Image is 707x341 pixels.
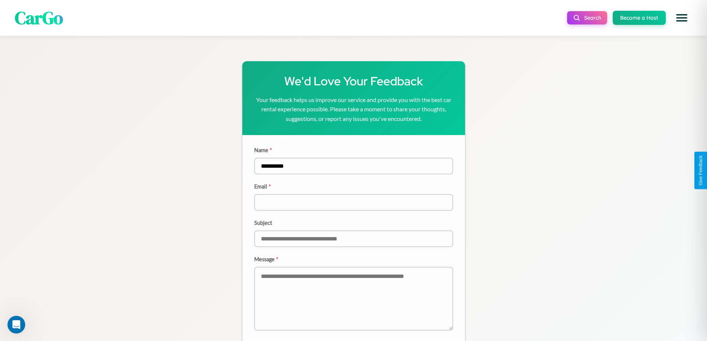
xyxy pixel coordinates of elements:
[671,7,692,28] button: Open menu
[254,73,453,89] h1: We'd Love Your Feedback
[613,11,666,25] button: Become a Host
[698,155,703,186] div: Give Feedback
[254,183,453,190] label: Email
[254,256,453,262] label: Message
[567,11,607,24] button: Search
[7,316,25,334] iframe: Intercom live chat
[584,14,601,21] span: Search
[15,6,63,30] span: CarGo
[254,95,453,124] p: Your feedback helps us improve our service and provide you with the best car rental experience po...
[254,220,453,226] label: Subject
[254,147,453,153] label: Name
